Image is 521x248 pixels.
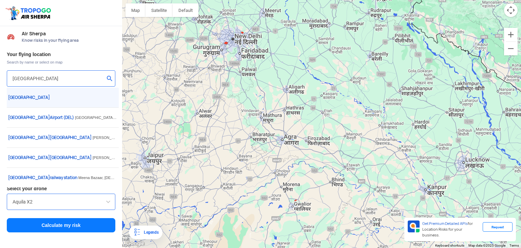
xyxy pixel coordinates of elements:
img: Premium APIs [408,220,420,232]
span: Airport (DEL) [8,115,75,120]
div: Legends [141,228,158,236]
h3: Select your drone [7,186,115,191]
div: for Location Risks for your business. [420,220,483,238]
span: Air Sherpa [22,31,115,36]
input: Search by name or Brand [13,198,110,206]
span: [GEOGRAPHIC_DATA] [8,175,50,180]
a: Terms [509,244,519,247]
span: Meena Bazaar, [DEMOGRAPHIC_DATA], [GEOGRAPHIC_DATA], [GEOGRAPHIC_DATA] [78,176,228,180]
span: railway station [8,175,78,180]
h3: Your flying location [7,52,115,57]
span: [GEOGRAPHIC_DATA], [GEOGRAPHIC_DATA] [75,116,155,120]
span: [GEOGRAPHIC_DATA] [8,135,50,140]
div: Request [483,222,513,232]
button: Calculate my risk [7,218,115,232]
img: ic_tgdronemaps.svg [5,5,53,21]
span: Map data ©2025 Google [468,244,505,247]
button: Map camera controls [504,3,518,17]
input: Search your flying location [13,74,104,83]
button: Zoom out [504,42,518,55]
img: Risk Scores [7,33,15,41]
span: [GEOGRAPHIC_DATA] [8,155,50,160]
span: Know risks in your flying area [22,38,115,43]
img: Legends [133,228,141,236]
span: [GEOGRAPHIC_DATA] [8,95,50,100]
span: [GEOGRAPHIC_DATA] [8,155,93,160]
button: Keyboard shortcuts [435,243,464,248]
button: Show street map [126,3,146,17]
img: Google [124,239,146,248]
button: Show satellite imagery [146,3,173,17]
span: Get Premium Detailed APIs [422,221,468,226]
span: [GEOGRAPHIC_DATA] [8,115,50,120]
button: Zoom in [504,28,518,41]
a: Open this area in Google Maps (opens a new window) [124,239,146,248]
span: [PERSON_NAME], [PERSON_NAME], [GEOGRAPHIC_DATA], [GEOGRAPHIC_DATA] [93,136,238,140]
span: [GEOGRAPHIC_DATA] [8,135,93,140]
span: Search by name or select on map [7,59,115,65]
span: [PERSON_NAME][GEOGRAPHIC_DATA], [GEOGRAPHIC_DATA], [GEOGRAPHIC_DATA], [GEOGRAPHIC_DATA] [93,156,285,160]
